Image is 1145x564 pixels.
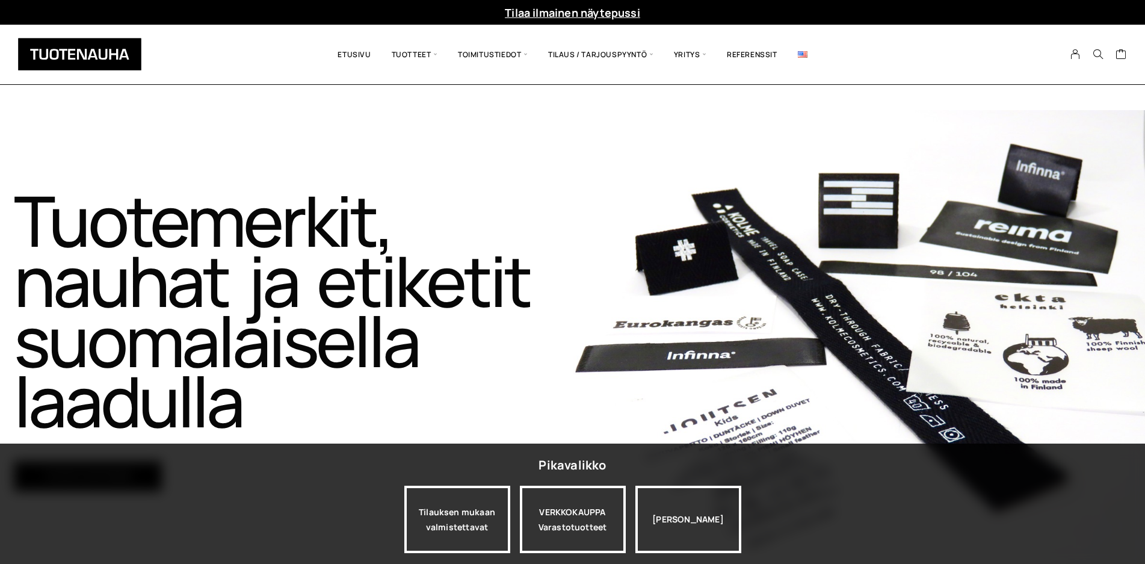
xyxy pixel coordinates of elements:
button: Search [1087,49,1110,60]
div: Pikavalikko [539,454,606,476]
a: Cart [1116,48,1127,63]
a: Tilaa ilmainen näytepussi [505,5,640,20]
a: Etusivu [327,34,381,75]
span: Tilaus / Tarjouspyyntö [538,34,664,75]
span: Toimitustiedot [448,34,538,75]
div: [PERSON_NAME] [635,486,741,553]
span: Yritys [664,34,717,75]
a: Referenssit [717,34,788,75]
a: My Account [1064,49,1087,60]
span: Tuotteet [381,34,448,75]
a: VERKKOKAUPPAVarastotuotteet [520,486,626,553]
a: Tilauksen mukaan valmistettavat [404,486,510,553]
h1: Tuotemerkit, nauhat ja etiketit suomalaisella laadulla​ [14,190,570,431]
img: Tuotenauha Oy [18,38,141,70]
div: VERKKOKAUPPA Varastotuotteet [520,486,626,553]
img: English [798,51,807,58]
